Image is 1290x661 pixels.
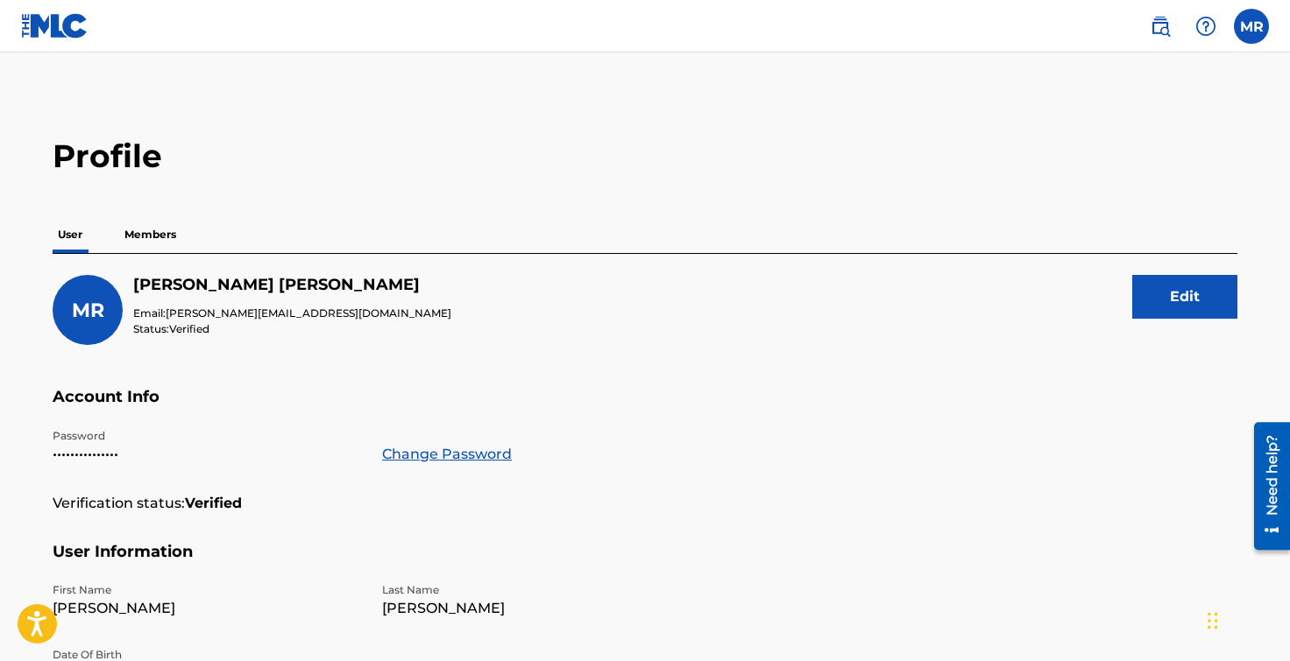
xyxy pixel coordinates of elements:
div: User Menu [1234,9,1269,44]
p: ••••••••••••••• [53,444,361,465]
p: [PERSON_NAME] [53,598,361,619]
p: Status: [133,321,451,337]
h5: Account Info [53,387,1237,428]
button: Edit [1132,275,1237,319]
a: Change Password [382,444,512,465]
span: Verified [169,322,209,335]
h5: Melvin Rogers [133,275,451,295]
strong: Verified [185,493,242,514]
h2: Profile [53,137,1237,176]
p: Last Name [382,582,691,598]
img: help [1195,16,1216,37]
p: Password [53,428,361,444]
p: First Name [53,582,361,598]
iframe: Chat Widget [1202,577,1290,661]
h5: User Information [53,542,1237,583]
img: search [1150,16,1171,37]
a: Public Search [1143,9,1178,44]
p: [PERSON_NAME] [382,598,691,619]
iframe: Resource Center [1241,416,1290,557]
div: Drag [1208,594,1218,647]
span: [PERSON_NAME][EMAIL_ADDRESS][DOMAIN_NAME] [166,306,451,320]
p: Members [119,216,181,253]
p: Verification status: [53,493,185,514]
p: Email: [133,306,451,321]
div: Help [1188,9,1223,44]
p: User [53,216,88,253]
img: MLC Logo [21,13,89,39]
span: MR [72,299,104,322]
